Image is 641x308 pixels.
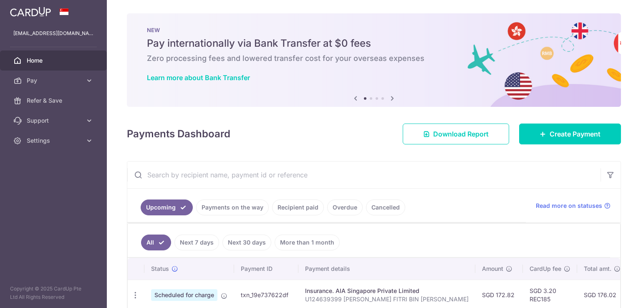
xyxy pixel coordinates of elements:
span: Home [27,56,82,65]
a: Read more on statuses [536,202,611,210]
a: Overdue [327,199,363,215]
iframe: Opens a widget where you can find more information [588,283,633,304]
a: More than 1 month [275,235,340,250]
img: Bank transfer banner [127,13,621,107]
span: Status [151,265,169,273]
span: Amount [482,265,503,273]
a: Next 7 days [174,235,219,250]
h4: Payments Dashboard [127,126,230,141]
a: Recipient paid [272,199,324,215]
th: Payment ID [234,258,298,280]
span: Refer & Save [27,96,82,105]
span: Total amt. [584,265,611,273]
a: All [141,235,171,250]
a: Next 30 days [222,235,271,250]
th: Payment details [298,258,475,280]
a: Learn more about Bank Transfer [147,73,250,82]
span: Read more on statuses [536,202,602,210]
a: Upcoming [141,199,193,215]
span: Create Payment [550,129,601,139]
span: Pay [27,76,82,85]
p: [EMAIL_ADDRESS][DOMAIN_NAME] [13,29,93,38]
input: Search by recipient name, payment id or reference [127,162,601,188]
span: Scheduled for charge [151,289,217,301]
a: Create Payment [519,124,621,144]
img: CardUp [10,7,51,17]
div: Insurance. AIA Singapore Private Limited [305,287,469,295]
p: NEW [147,27,601,33]
span: Download Report [433,129,489,139]
a: Payments on the way [196,199,269,215]
span: Support [27,116,82,125]
span: CardUp fee [530,265,561,273]
h5: Pay internationally via Bank Transfer at $0 fees [147,37,601,50]
p: U124639399 [PERSON_NAME] FITRI BIN [PERSON_NAME] [305,295,469,303]
h6: Zero processing fees and lowered transfer cost for your overseas expenses [147,53,601,63]
span: Settings [27,136,82,145]
a: Download Report [403,124,509,144]
a: Cancelled [366,199,405,215]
